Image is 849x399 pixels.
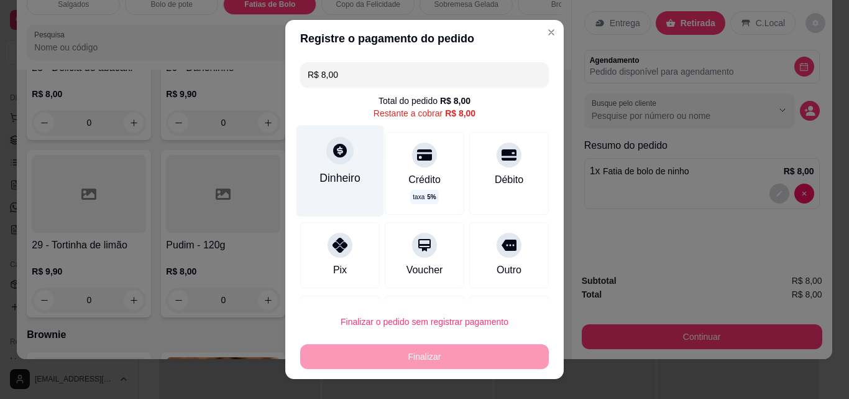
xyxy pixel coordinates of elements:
[497,263,521,278] div: Outro
[413,192,436,202] p: taxa
[440,95,470,107] div: R$ 8,00
[541,22,561,42] button: Close
[406,263,443,278] div: Voucher
[333,263,347,278] div: Pix
[374,107,475,120] div: Restante a cobrar
[319,170,360,186] div: Dinheiro
[408,172,441,187] div: Crédito
[379,95,470,107] div: Total do pedido
[308,62,541,87] input: Ex.: hambúrguer de cordeiro
[285,20,564,57] header: Registre o pagamento do pedido
[445,107,475,120] div: R$ 8,00
[495,172,523,187] div: Débito
[300,309,549,334] button: Finalizar o pedido sem registrar pagamento
[427,192,436,202] span: 5 %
